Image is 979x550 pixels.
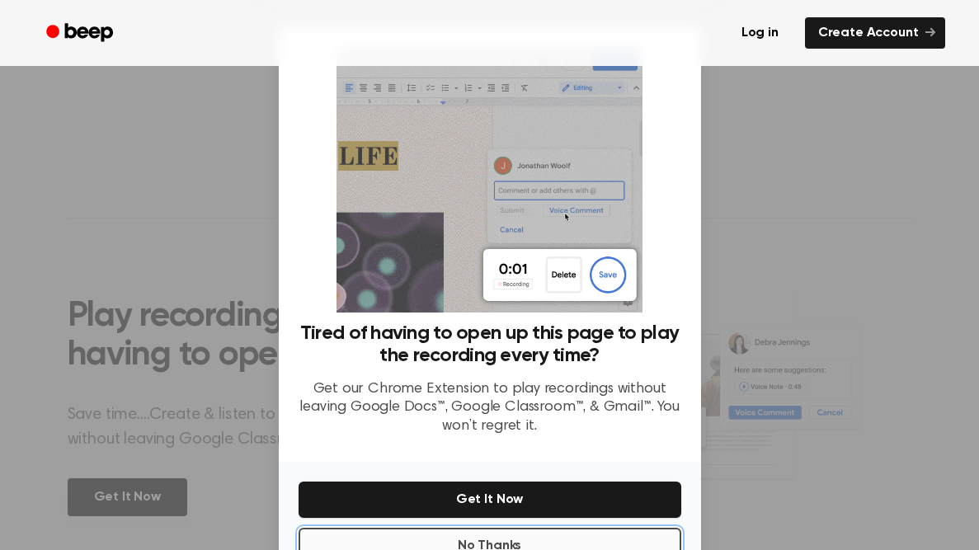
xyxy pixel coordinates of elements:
[299,322,681,367] h3: Tired of having to open up this page to play the recording every time?
[299,482,681,518] button: Get It Now
[299,380,681,436] p: Get our Chrome Extension to play recordings without leaving Google Docs™, Google Classroom™, & Gm...
[337,46,642,313] img: Beep extension in action
[725,14,795,52] a: Log in
[805,17,945,49] a: Create Account
[35,17,128,49] a: Beep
